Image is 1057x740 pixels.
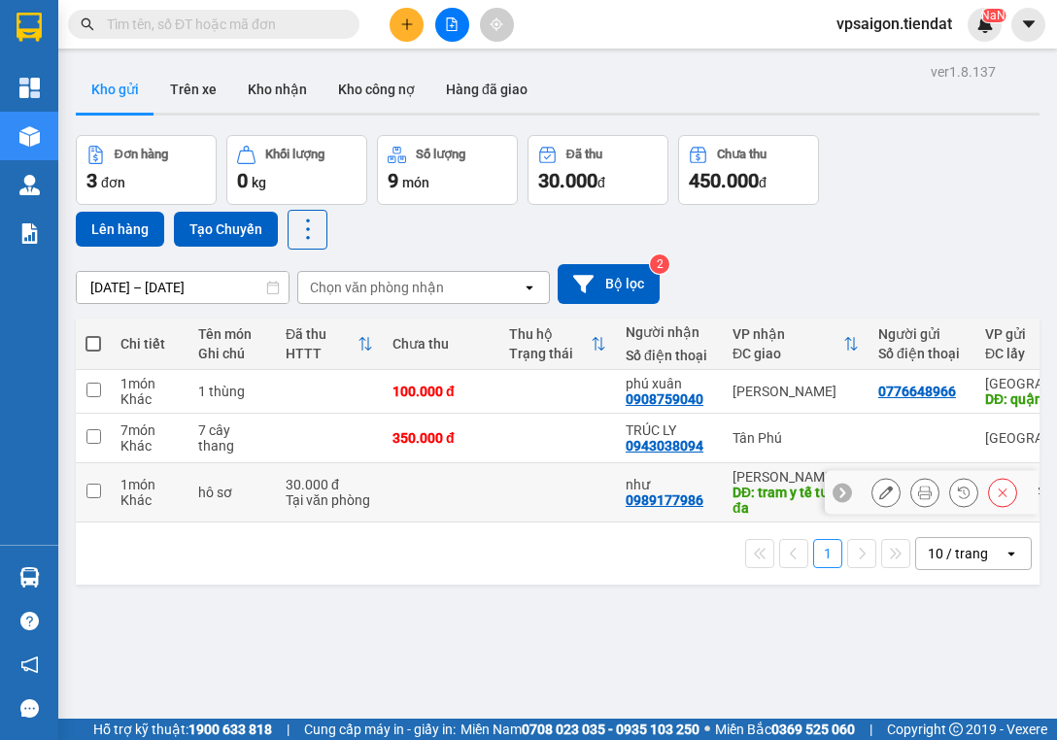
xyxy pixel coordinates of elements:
div: 1 món [120,477,179,492]
div: như [626,477,713,492]
span: question-circle [20,612,39,630]
button: Bộ lọc [558,264,660,304]
div: Khác [120,438,179,454]
div: Khối lượng [265,148,324,161]
div: hô sơ [198,485,266,500]
span: 9 [388,169,398,192]
img: dashboard-icon [19,78,40,98]
div: TRÚC LY [626,422,713,438]
span: 450.000 [689,169,759,192]
div: HTTT [286,346,358,361]
img: warehouse-icon [19,567,40,588]
img: solution-icon [19,223,40,244]
span: aim [490,17,503,31]
div: Số điện thoại [626,348,713,363]
div: ĐC giao [733,346,843,361]
svg: open [1004,546,1019,561]
button: Kho nhận [232,66,323,113]
button: Số lượng9món [377,135,518,205]
span: 3 [86,169,97,192]
div: Chọn văn phòng nhận [310,278,444,297]
span: plus [400,17,414,31]
div: 0989177986 [626,492,703,508]
th: Toggle SortBy [723,319,869,370]
button: aim [480,8,514,42]
div: 10 / trang [928,544,988,563]
div: phú xuân [626,376,713,391]
div: 30.000 đ [286,477,373,492]
button: Tạo Chuyến [174,212,278,247]
sup: NaN [981,9,1006,22]
sup: 2 [650,254,669,274]
img: warehouse-icon [19,126,40,147]
div: Tại văn phòng [286,492,373,508]
div: 100.000 đ [392,384,490,399]
span: copyright [949,723,963,736]
div: Khác [120,391,179,407]
span: đ [597,175,605,190]
button: Khối lượng0kg [226,135,367,205]
button: Đơn hàng3đơn [76,135,217,205]
button: Kho công nợ [323,66,430,113]
div: Khác [120,492,179,508]
strong: 0708 023 035 - 0935 103 250 [522,722,699,737]
button: plus [390,8,424,42]
div: Tên món [198,326,266,342]
div: 7 cây thang [198,422,266,454]
span: 0 [237,169,248,192]
span: Hỗ trợ kỹ thuật: [93,719,272,740]
span: search [81,17,94,31]
div: Thu hộ [509,326,591,342]
span: ⚪️ [704,725,710,733]
button: Kho gửi [76,66,154,113]
th: Toggle SortBy [276,319,383,370]
div: Người gửi [878,326,966,342]
input: Select a date range. [77,272,289,303]
div: DĐ: tram y tế tường đa [733,485,859,516]
div: Số lượng [416,148,465,161]
img: icon-new-feature [976,16,994,33]
div: Số điện thoại [878,346,966,361]
div: Chưa thu [717,148,767,161]
div: Trạng thái [509,346,591,361]
span: file-add [445,17,459,31]
span: Cung cấp máy in - giấy in: [304,719,456,740]
span: caret-down [1020,16,1038,33]
span: món [402,175,429,190]
span: Miền Bắc [715,719,855,740]
div: VP nhận [733,326,843,342]
th: Toggle SortBy [499,319,616,370]
span: đ [759,175,767,190]
span: Miền Nam [460,719,699,740]
div: [PERSON_NAME] [733,469,859,485]
div: 0943038094 [626,438,703,454]
div: Đã thu [566,148,602,161]
div: Tân Phú [733,430,859,446]
input: Tìm tên, số ĐT hoặc mã đơn [107,14,336,35]
div: 1 thùng [198,384,266,399]
button: Lên hàng [76,212,164,247]
span: đơn [101,175,125,190]
span: vpsaigon.tiendat [821,12,968,36]
img: logo-vxr [17,13,42,42]
strong: 0369 525 060 [771,722,855,737]
button: file-add [435,8,469,42]
button: Hàng đã giao [430,66,543,113]
div: 0776648966 [878,384,956,399]
span: notification [20,656,39,674]
svg: open [522,280,537,295]
span: kg [252,175,266,190]
div: Người nhận [626,324,713,340]
span: 30.000 [538,169,597,192]
div: [PERSON_NAME] [733,384,859,399]
button: Đã thu30.000đ [528,135,668,205]
strong: 1900 633 818 [188,722,272,737]
div: ver 1.8.137 [931,61,996,83]
div: 350.000 đ [392,430,490,446]
div: Chi tiết [120,336,179,352]
div: Chưa thu [392,336,490,352]
div: 0908759040 [626,391,703,407]
button: 1 [813,539,842,568]
div: Đơn hàng [115,148,168,161]
div: Đã thu [286,326,358,342]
